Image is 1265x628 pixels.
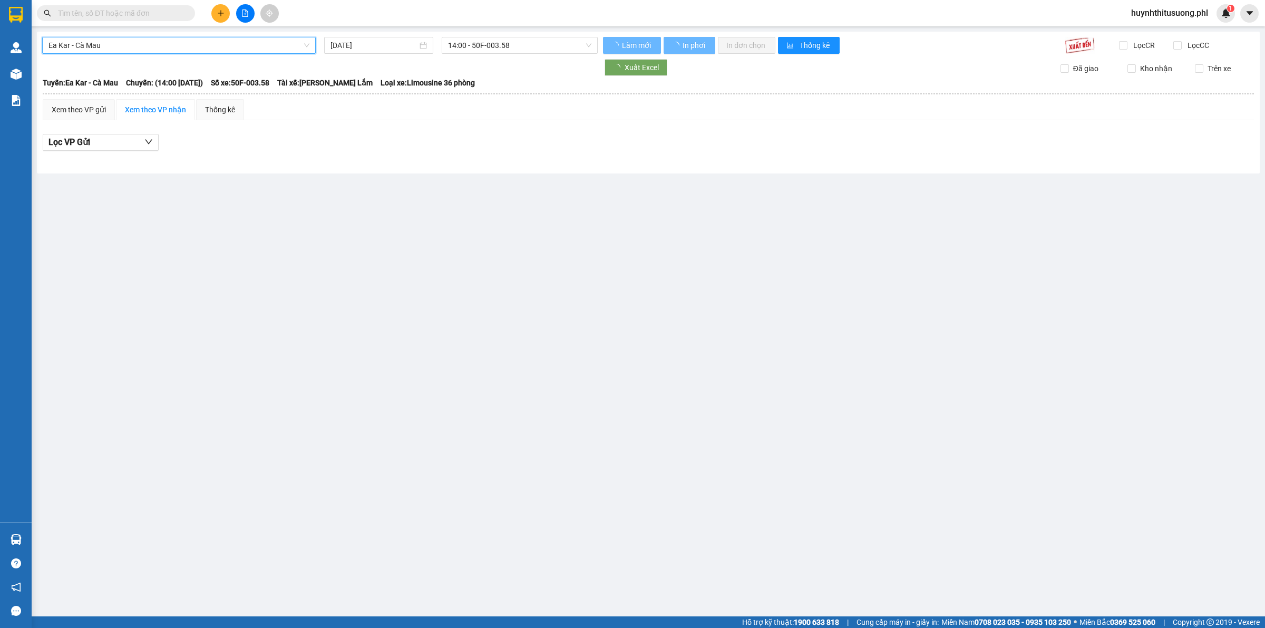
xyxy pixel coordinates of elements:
[1074,620,1077,624] span: ⚪️
[611,42,620,49] span: loading
[11,42,22,53] img: warehouse-icon
[1136,63,1176,74] span: Kho nhận
[144,138,153,146] span: down
[605,59,667,76] button: Xuất Excel
[211,4,230,23] button: plus
[683,40,707,51] span: In phơi
[266,9,273,17] span: aim
[43,134,159,151] button: Lọc VP Gửi
[794,618,839,626] strong: 1900 633 818
[603,37,661,54] button: Làm mới
[1183,40,1211,51] span: Lọc CC
[205,104,235,115] div: Thống kê
[277,77,373,89] span: Tài xế: [PERSON_NAME] Lắm
[1229,5,1232,12] span: 1
[1110,618,1155,626] strong: 0369 525 060
[126,77,203,89] span: Chuyến: (14:00 [DATE])
[941,616,1071,628] span: Miền Nam
[330,40,417,51] input: 12/08/2025
[211,77,269,89] span: Số xe: 50F-003.58
[11,606,21,616] span: message
[11,95,22,106] img: solution-icon
[48,37,309,53] span: Ea Kar - Cà Mau
[857,616,939,628] span: Cung cấp máy in - giấy in:
[742,616,839,628] span: Hỗ trợ kỹ thuật:
[1129,40,1156,51] span: Lọc CR
[718,37,775,54] button: In đơn chọn
[52,104,106,115] div: Xem theo VP gửi
[1065,37,1095,54] img: 9k=
[1069,63,1103,74] span: Đã giao
[1245,8,1254,18] span: caret-down
[448,37,591,53] span: 14:00 - 50F-003.58
[43,79,118,87] b: Tuyến: Ea Kar - Cà Mau
[125,104,186,115] div: Xem theo VP nhận
[11,69,22,80] img: warehouse-icon
[847,616,849,628] span: |
[975,618,1071,626] strong: 0708 023 035 - 0935 103 250
[381,77,475,89] span: Loại xe: Limousine 36 phòng
[1206,619,1214,626] span: copyright
[48,136,90,149] span: Lọc VP Gửi
[11,558,21,568] span: question-circle
[1227,5,1234,12] sup: 1
[778,37,840,54] button: bar-chartThống kê
[260,4,279,23] button: aim
[236,4,255,23] button: file-add
[1163,616,1165,628] span: |
[217,9,225,17] span: plus
[1240,4,1259,23] button: caret-down
[786,42,795,50] span: bar-chart
[664,37,715,54] button: In phơi
[58,7,182,19] input: Tìm tên, số ĐT hoặc mã đơn
[672,42,681,49] span: loading
[11,582,21,592] span: notification
[9,7,23,23] img: logo-vxr
[1221,8,1231,18] img: icon-new-feature
[44,9,51,17] span: search
[800,40,831,51] span: Thống kê
[1203,63,1235,74] span: Trên xe
[241,9,249,17] span: file-add
[1123,6,1217,20] span: huynhthitusuong.phl
[11,534,22,545] img: warehouse-icon
[1079,616,1155,628] span: Miền Bắc
[622,40,653,51] span: Làm mới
